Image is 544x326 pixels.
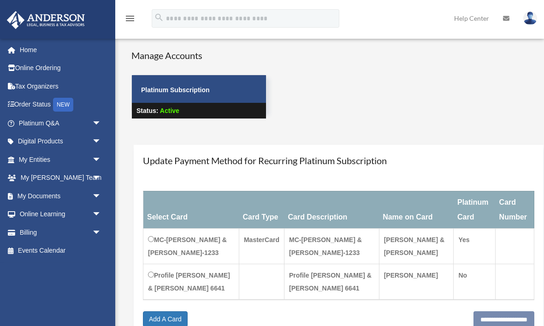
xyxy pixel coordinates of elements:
[496,191,534,228] th: Card Number
[6,59,115,77] a: Online Ordering
[523,12,537,25] img: User Pic
[379,228,454,264] td: [PERSON_NAME] & [PERSON_NAME]
[6,41,115,59] a: Home
[379,264,454,300] td: [PERSON_NAME]
[141,86,210,94] strong: Platinum Subscription
[454,264,496,300] td: No
[143,154,534,167] h4: Update Payment Method for Recurring Platinum Subscription
[124,13,136,24] i: menu
[6,169,115,187] a: My [PERSON_NAME] Teamarrow_drop_down
[143,264,239,300] td: Profile [PERSON_NAME] & [PERSON_NAME] 6641
[143,228,239,264] td: MC-[PERSON_NAME] & [PERSON_NAME]-1233
[92,132,111,151] span: arrow_drop_down
[379,191,454,228] th: Name on Card
[143,191,239,228] th: Select Card
[92,114,111,133] span: arrow_drop_down
[92,205,111,224] span: arrow_drop_down
[124,16,136,24] a: menu
[6,187,115,205] a: My Documentsarrow_drop_down
[6,242,115,260] a: Events Calendar
[131,49,266,62] h4: Manage Accounts
[284,228,379,264] td: MC-[PERSON_NAME] & [PERSON_NAME]-1233
[53,98,73,112] div: NEW
[6,205,115,224] a: Online Learningarrow_drop_down
[6,132,115,151] a: Digital Productsarrow_drop_down
[154,12,164,23] i: search
[4,11,88,29] img: Anderson Advisors Platinum Portal
[160,107,179,114] span: Active
[6,77,115,95] a: Tax Organizers
[92,223,111,242] span: arrow_drop_down
[239,228,284,264] td: MasterCard
[284,191,379,228] th: Card Description
[284,264,379,300] td: Profile [PERSON_NAME] & [PERSON_NAME] 6641
[92,187,111,206] span: arrow_drop_down
[239,191,284,228] th: Card Type
[454,191,496,228] th: Platinum Card
[136,107,158,114] strong: Status:
[92,169,111,188] span: arrow_drop_down
[6,114,115,132] a: Platinum Q&Aarrow_drop_down
[92,150,111,169] span: arrow_drop_down
[6,95,115,114] a: Order StatusNEW
[6,150,115,169] a: My Entitiesarrow_drop_down
[6,223,115,242] a: Billingarrow_drop_down
[454,228,496,264] td: Yes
